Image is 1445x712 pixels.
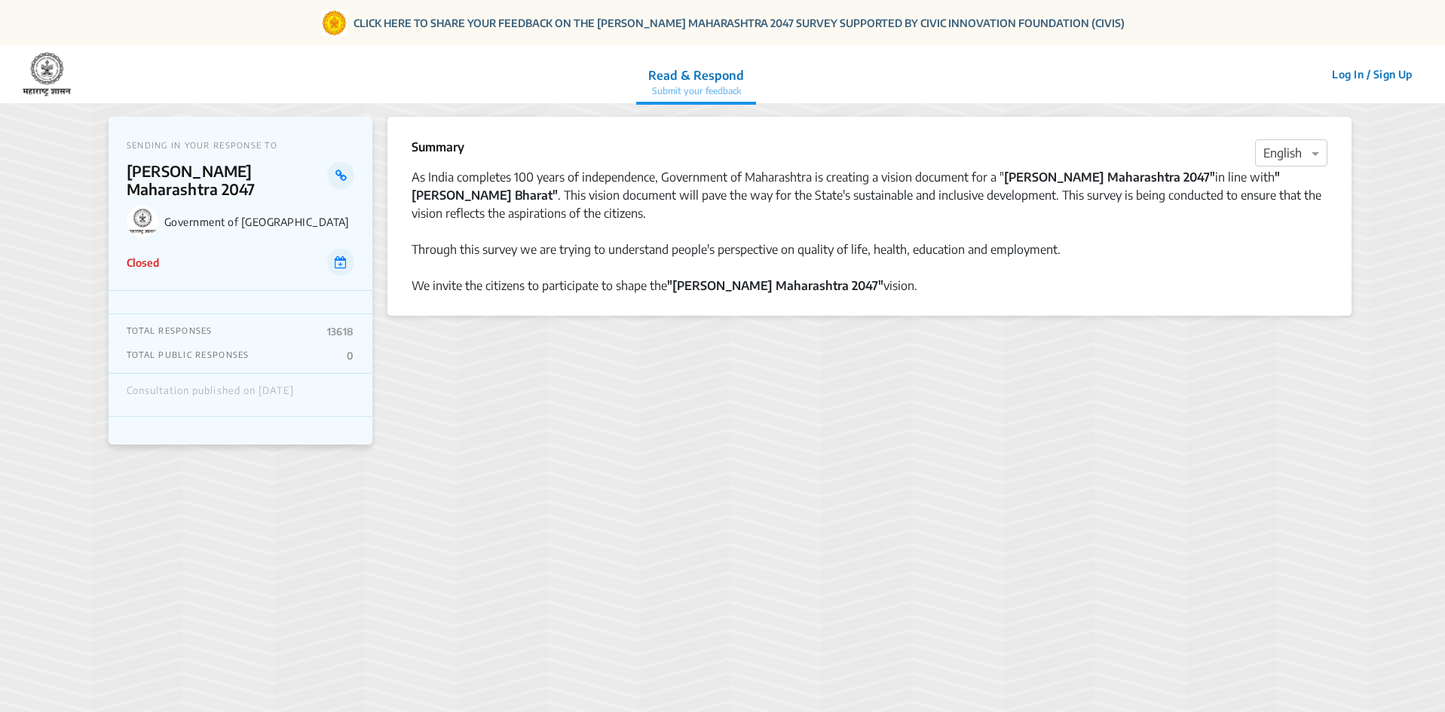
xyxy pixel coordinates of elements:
p: TOTAL RESPONSES [127,325,213,338]
p: TOTAL PUBLIC RESPONSES [127,350,250,362]
p: Summary [412,138,464,156]
div: We invite the citizens to participate to shape the vision. [412,277,1327,295]
p: SENDING IN YOUR RESPONSE TO [127,140,354,150]
div: Consultation published on [DATE] [127,385,294,405]
button: Log In / Sign Up [1322,63,1422,86]
img: Government of Maharashtra logo [127,206,158,237]
strong: [PERSON_NAME] Maharashtra 2047" [1004,170,1215,185]
a: CLICK HERE TO SHARE YOUR FEEDBACK ON THE [PERSON_NAME] MAHARASHTRA 2047 SURVEY SUPPORTED BY CIVIC... [354,15,1125,31]
strong: "[PERSON_NAME] Maharashtra 2047" [667,278,883,293]
p: Submit your feedback [648,84,744,98]
p: Closed [127,255,159,270]
img: Gom Logo [321,10,347,36]
p: Read & Respond [648,66,744,84]
img: 7907nfqetxyivg6ubhai9kg9bhzr [23,52,71,97]
div: Through this survey we are trying to understand people's perspective on quality of life, health, ... [412,240,1327,258]
p: 0 [347,350,354,362]
p: [PERSON_NAME] Maharashtra 2047 [127,162,328,198]
p: 13618 [327,325,354,338]
p: Government of [GEOGRAPHIC_DATA] [164,215,354,228]
div: As India completes 100 years of independence, Government of Maharashtra is creating a vision docu... [412,168,1327,222]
